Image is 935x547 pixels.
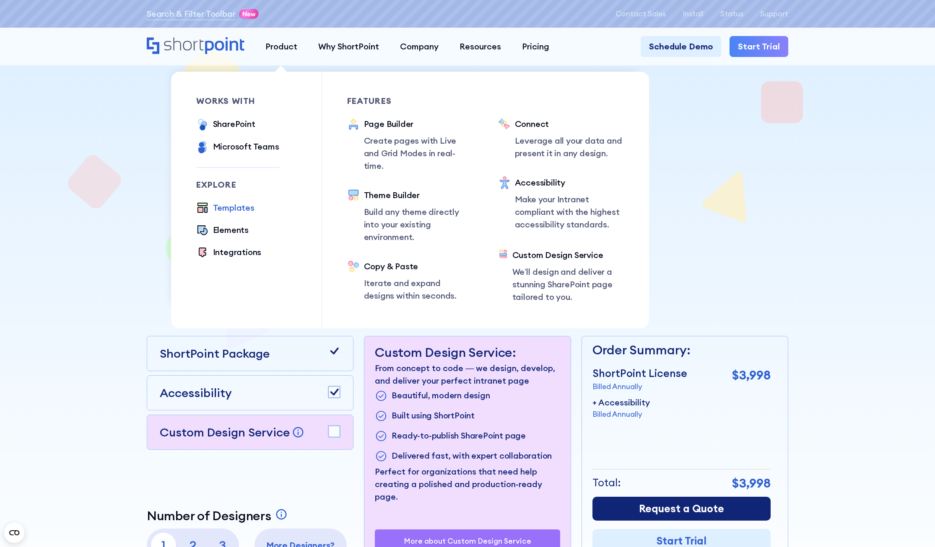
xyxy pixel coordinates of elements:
div: Accessibility [515,176,624,189]
a: Copy & PasteIterate and expand designs within seconds. [347,260,473,302]
div: Page Builder [364,118,473,130]
a: Status [720,10,743,18]
div: Why ShortPoint [318,40,379,53]
p: ShortPoint Package [160,345,270,362]
a: AccessibilityMake your Intranet compliant with the highest accessibility standards. [498,176,624,232]
div: Features [347,97,473,105]
button: Open CMP widget [4,523,24,543]
div: Elements [213,224,249,236]
a: Start Trial [730,36,788,57]
a: Schedule Demo [641,36,721,57]
p: Billed Annually [592,381,687,392]
p: Accessibility [160,384,232,402]
a: Integrations [196,246,262,260]
a: Page BuilderCreate pages with Live and Grid Modes in real-time. [347,118,473,172]
a: Microsoft Teams [196,140,279,155]
div: Microsoft Teams [213,140,279,153]
p: Custom Design Service: [375,345,560,360]
a: Elements [196,224,249,237]
p: Build any theme directly into your existing environment. [364,206,473,243]
p: We’ll design and deliver a stunning SharePoint page tailored to you. [512,266,624,303]
a: Number of Designers [147,508,290,523]
p: Billed Annually [592,409,650,420]
div: Product [265,40,297,53]
p: Custom Design Service [160,425,290,440]
a: Resources [449,36,512,57]
div: Custom Design Service [512,249,624,261]
a: Theme BuilderBuild any theme directly into your existing environment. [347,189,473,243]
a: Custom Design ServiceWe’ll design and deliver a stunning SharePoint page tailored to you. [498,249,624,303]
a: Company [390,36,449,57]
p: Delivered fast, with expert collaboration [392,449,552,463]
a: Install [683,10,704,18]
a: Search & Filter Toolbar [147,8,235,20]
iframe: Chat Widget [893,507,935,547]
div: Pricing [522,40,549,53]
a: Templates [196,201,255,215]
p: Perfect for organizations that need help creating a polished and production-ready page. [375,465,560,503]
p: Number of Designers [147,508,271,523]
p: $3,998 [732,366,771,384]
div: Company [400,40,439,53]
a: Why ShortPoint [308,36,390,57]
div: Resources [460,40,501,53]
p: Total: [592,475,621,491]
a: Home [147,37,244,55]
a: More about Custom Design Service [404,537,531,545]
a: Support [760,10,788,18]
p: Leverage all your data and present it in any design. [515,134,624,160]
a: ConnectLeverage all your data and present it in any design. [498,118,624,160]
p: Ready-to-publish SharePoint page [392,429,526,443]
p: ShortPoint License [592,366,687,382]
div: Integrations [213,246,262,258]
p: + Accessibility [592,396,650,409]
p: Create pages with Live and Grid Modes in real-time. [364,134,473,172]
div: Copy & Paste [364,260,473,273]
div: Theme Builder [364,189,473,201]
a: SharePoint [196,118,255,132]
a: Product [255,36,308,57]
p: Beautiful, modern design [392,389,490,403]
a: Pricing [512,36,560,57]
div: works with [196,97,280,105]
p: Built using ShortPoint [392,409,475,423]
a: Request a Quote [592,497,771,521]
p: Make your Intranet compliant with the highest accessibility standards. [515,193,624,231]
div: Connect [515,118,624,130]
div: Templates [213,201,255,214]
div: SharePoint [213,118,255,130]
div: Chat-Widget [893,507,935,547]
a: Contact Sales [616,10,666,18]
p: $3,998 [732,474,771,493]
p: Order Summary: [592,341,771,359]
p: Iterate and expand designs within seconds. [364,277,473,302]
div: Explore [196,181,280,189]
p: From concept to code — we design, develop, and deliver your perfect intranet page [375,362,560,387]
